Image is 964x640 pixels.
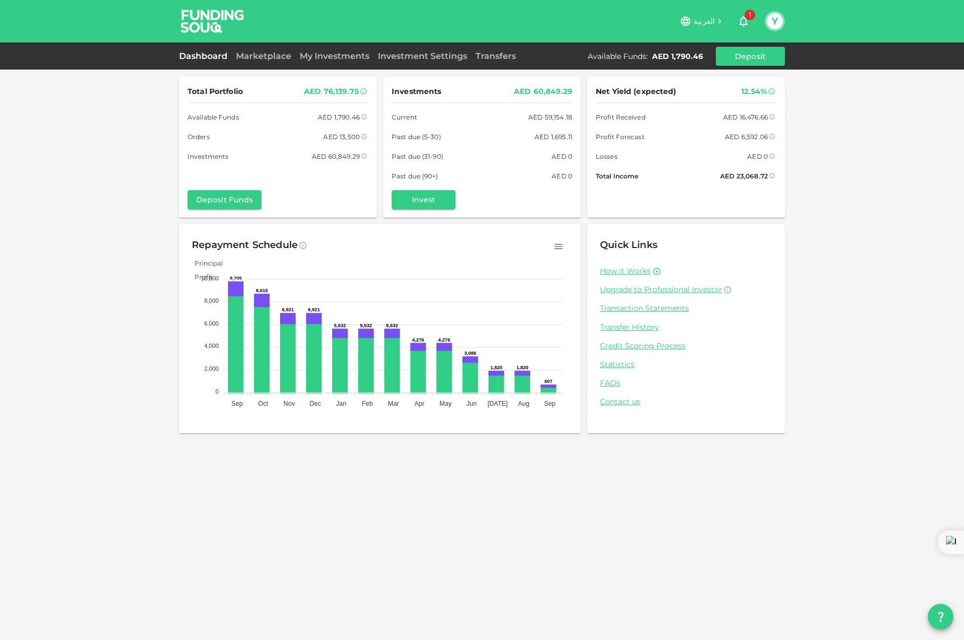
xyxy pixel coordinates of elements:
[295,51,374,61] a: My Investments
[188,151,229,162] span: Investments
[741,85,767,98] div: 12.54%
[600,303,772,313] a: Transaction Statements
[596,85,677,98] span: Net Yield (expected)
[600,360,772,370] a: Statistics
[467,400,477,407] tspan: Jun
[600,322,772,332] a: Transfer History
[600,341,772,351] a: Credit Scoring Process
[216,388,219,395] tspan: 0
[588,51,648,62] div: Available Funds :
[188,85,243,98] span: Total Portfolio
[544,400,556,407] tspan: Sep
[362,400,373,407] tspan: Feb
[232,51,295,61] a: Marketplace
[747,151,768,162] div: AED 0
[552,170,572,182] div: AED 0
[596,170,638,182] span: Total Income
[552,151,572,162] div: AED 0
[720,170,768,182] div: AED 23,068.72
[187,259,223,267] span: Principal
[600,397,772,407] a: Contact us
[318,112,360,123] div: AED 1,790.46
[392,151,443,162] span: Past due (31-90)
[514,85,572,98] div: AED 60,849.29
[488,400,508,407] tspan: [DATE]
[596,112,646,123] span: Profit Received
[439,400,452,407] tspan: May
[928,604,953,629] button: question
[392,170,438,182] span: Past due (90+)
[600,266,650,276] a: How it Works
[767,13,783,29] button: Y
[188,112,239,123] span: Available Funds
[231,400,243,407] tspan: Sep
[745,10,755,20] span: 1
[284,400,295,407] tspan: Nov
[192,237,298,254] div: Repayment Schedule
[188,190,261,209] button: Deposit Funds
[392,85,441,98] span: Investments
[723,112,768,123] div: AED 16,476.66
[528,112,572,123] div: AED 59,154.18
[310,400,321,407] tspan: Dec
[600,285,722,294] span: Upgrade to Professional Investor
[535,131,572,142] div: AED 1,695.11
[204,343,219,349] tspan: 4,000
[471,51,520,61] a: Transfers
[600,378,772,388] a: FAQs
[392,112,417,123] span: Current
[600,285,772,295] a: Upgrade to Professional Investor
[716,47,785,66] button: Deposit
[323,131,360,142] div: AED 13,500
[392,131,441,142] span: Past due (5-30)
[312,151,360,162] div: AED 60,849.29
[596,131,645,142] span: Profit Forecast
[596,151,618,162] span: Losses
[600,239,657,251] span: Quick Links
[201,275,219,281] tspan: 10,000
[388,400,399,407] tspan: Mar
[258,400,268,407] tspan: Oct
[204,365,219,372] tspan: 2,000
[733,11,754,32] button: 1
[725,131,768,142] div: AED 6,592.06
[179,51,232,61] a: Dashboard
[204,297,219,304] tspan: 8,000
[415,400,425,407] tspan: Apr
[336,400,346,407] tspan: Jan
[374,51,471,61] a: Investment Settings
[187,273,213,281] span: Profit
[518,400,529,407] tspan: Aug
[392,190,455,209] button: Invest
[652,51,703,62] div: AED 1,790.46
[204,320,219,327] tspan: 6,000
[694,16,715,26] span: العربية
[304,85,359,98] div: AED 76,139.75
[188,131,210,142] span: Orders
